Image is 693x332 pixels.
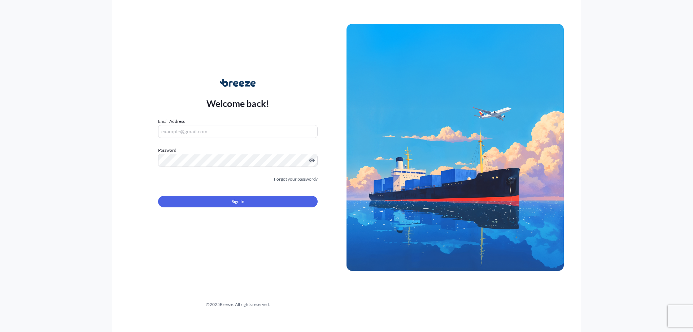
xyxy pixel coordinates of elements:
[158,196,318,207] button: Sign In
[346,24,564,271] img: Ship illustration
[309,158,315,163] button: Show password
[158,147,318,154] label: Password
[158,125,318,138] input: example@gmail.com
[232,198,244,205] span: Sign In
[158,118,185,125] label: Email Address
[274,176,318,183] a: Forgot your password?
[129,301,346,308] div: © 2025 Breeze. All rights reserved.
[206,98,270,109] p: Welcome back!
